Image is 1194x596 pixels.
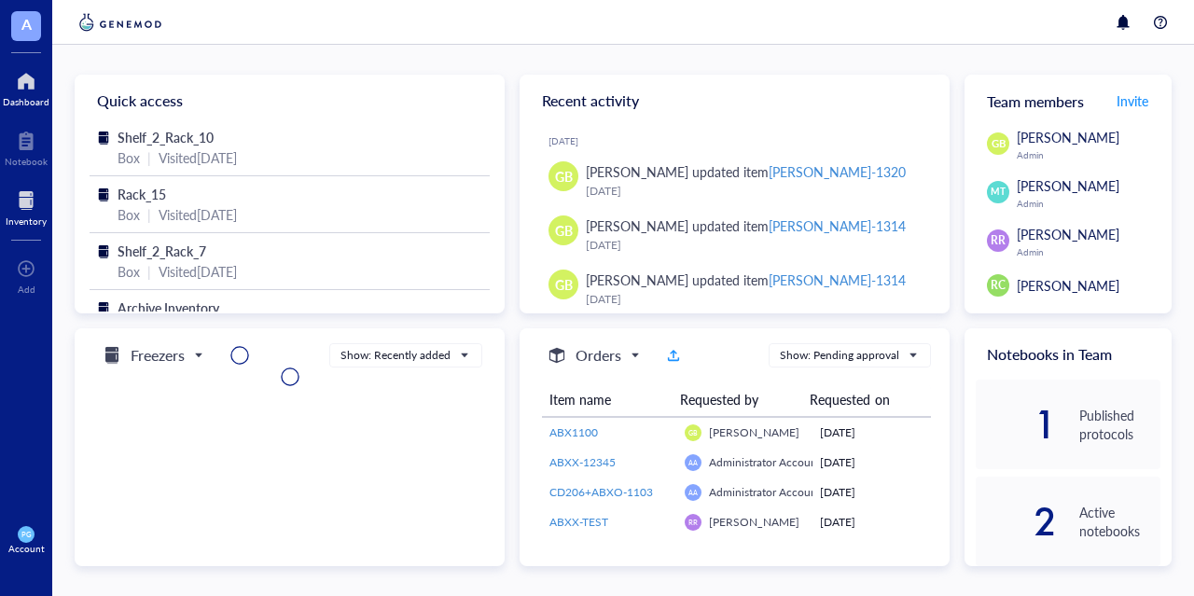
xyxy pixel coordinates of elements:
a: CD206+ABXO-1103 [549,484,670,501]
h5: Orders [576,344,621,367]
th: Item name [542,382,673,417]
span: GB [555,166,573,187]
a: GB[PERSON_NAME] updated item[PERSON_NAME]-1314[DATE] [535,262,935,316]
span: Shelf_2_Rack_7 [118,242,206,260]
span: [PERSON_NAME] [1017,128,1119,146]
span: GB [555,274,573,295]
a: Inventory [6,186,47,227]
span: GB [688,428,697,437]
span: ABX1100 [549,424,598,440]
div: Active notebooks [1079,503,1160,540]
div: [PERSON_NAME] updated item [586,270,906,290]
div: [DATE] [820,514,923,531]
div: Visited [DATE] [159,204,237,225]
div: Box [118,261,140,282]
div: Show: Recently added [340,347,451,364]
span: ABXX-12345 [549,454,616,470]
div: 2 [976,506,1057,536]
div: Visited [DATE] [159,147,237,168]
div: | [147,261,151,282]
div: [PERSON_NAME]-1320 [769,162,906,181]
div: 1 [976,409,1057,439]
th: Requested by [673,382,803,417]
span: AA [688,458,698,466]
div: Account [8,543,45,554]
div: [PERSON_NAME] updated item [586,161,906,182]
div: [DATE] [586,236,920,255]
span: Administrator Account [709,454,821,470]
span: RC [991,277,1006,294]
span: RR [991,232,1006,249]
div: Inventory [6,215,47,227]
span: MT [991,185,1005,199]
a: Notebook [5,126,48,167]
span: Invite [1117,91,1148,110]
img: genemod-logo [75,11,166,34]
div: [DATE] [548,135,935,146]
span: [PERSON_NAME] [1017,176,1119,195]
div: Team members [965,75,1172,127]
div: Add [18,284,35,295]
div: [DATE] [820,454,923,471]
div: [PERSON_NAME] updated item [586,215,906,236]
span: RR [688,518,697,526]
div: Admin [1017,198,1160,209]
a: Dashboard [3,66,49,107]
a: ABX1100 [549,424,670,441]
div: Admin [1017,246,1160,257]
span: GB [991,136,1006,152]
button: Invite [1116,86,1149,116]
span: [PERSON_NAME] [1017,225,1119,243]
div: Box [118,204,140,225]
span: [PERSON_NAME] [1017,276,1119,295]
div: [DATE] [820,484,923,501]
div: Show: Pending approval [780,347,899,364]
div: Notebook [5,156,48,167]
span: [PERSON_NAME] [709,514,799,530]
span: AA [688,488,698,496]
a: ABXX-12345 [549,454,670,471]
span: Shelf_2_Rack_10 [118,128,214,146]
a: GB[PERSON_NAME] updated item[PERSON_NAME]-1314[DATE] [535,208,935,262]
div: [DATE] [820,424,923,441]
div: Notebooks in Team [965,328,1172,380]
div: Quick access [75,75,505,127]
div: [DATE] [586,182,920,201]
div: Box [118,147,140,168]
span: PG [21,530,31,538]
span: Rack_15 [118,185,166,203]
div: Recent activity [520,75,950,127]
div: | [147,147,151,168]
div: Dashboard [3,96,49,107]
span: Administrator Account [709,484,821,500]
span: A [21,12,32,35]
div: Admin [1017,149,1160,160]
th: Requested on [802,382,917,417]
div: [PERSON_NAME]-1314 [769,216,906,235]
span: Archive Inventory [118,298,219,317]
span: CD206+ABXO-1103 [549,484,653,500]
h5: Freezers [131,344,185,367]
div: Visited [DATE] [159,261,237,282]
div: [PERSON_NAME]-1314 [769,270,906,289]
div: | [147,204,151,225]
a: GB[PERSON_NAME] updated item[PERSON_NAME]-1320[DATE] [535,154,935,208]
span: GB [555,220,573,241]
span: [PERSON_NAME] [709,424,799,440]
div: Published protocols [1079,406,1160,443]
a: ABXX-TEST [549,514,670,531]
span: ABXX-TEST [549,514,608,530]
